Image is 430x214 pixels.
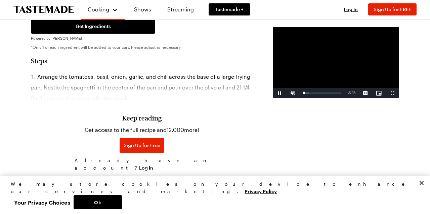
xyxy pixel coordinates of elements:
[13,6,74,13] a: To Tastemade Home Page
[386,88,399,98] button: Fullscreen
[414,176,429,190] button: Close
[11,180,414,209] div: Privacy
[122,114,162,122] h3: Keep reading
[31,44,253,50] p: *Only 1 of each ingredient will be added to your cart. Please adjust as necessary.
[374,6,411,12] span: Sign Up for FREE
[124,142,160,149] span: Sign Up for Free
[139,165,153,171] button: Log In
[11,180,414,195] div: We may store cookies on your device to enhance our services and marketing.
[215,6,244,13] span: Tastemade +
[88,6,109,12] span: Cooking
[344,6,358,12] span: Log In
[31,19,155,34] button: Get Ingredients
[31,36,82,40] span: Powered by [PERSON_NAME]
[273,27,399,98] video-js: Video Player
[75,157,209,172] span: Already have an account?
[303,93,341,94] div: Progress Bar
[31,71,253,104] li: Arrange the tomatoes, basil, onion, garlic, and chili across the base of a large frying pan. Nest...
[349,91,355,95] span: 5:03
[74,195,122,209] button: Ok
[11,195,74,209] button: Your Privacy Choices
[209,3,250,15] a: Tastemade +
[359,88,372,98] button: Captions
[348,91,349,95] span: -
[120,138,164,153] button: Sign Up for Free
[372,88,386,98] button: Picture-in-Picture
[286,88,300,98] button: Unmute
[337,6,364,13] button: Log In
[87,3,118,16] button: Cooking
[273,88,286,98] button: Pause
[31,34,82,41] a: Powered by [PERSON_NAME]
[31,57,253,65] h2: Steps
[85,126,199,134] p: Get access to the full recipe and 12,000 more!
[245,188,277,194] a: More information about your privacy, opens in a new tab
[368,3,417,15] button: Sign Up for FREE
